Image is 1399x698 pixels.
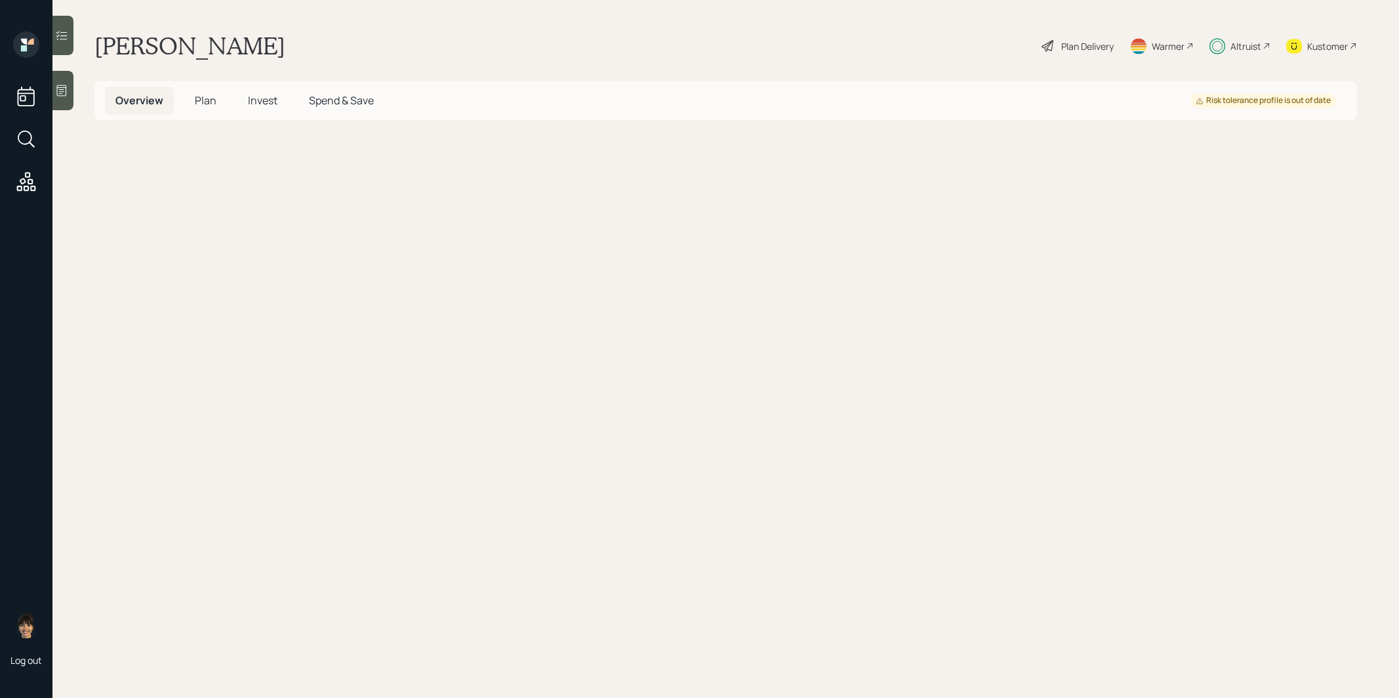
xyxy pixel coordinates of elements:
[10,654,42,667] div: Log out
[13,612,39,638] img: treva-nostdahl-headshot.png
[248,93,277,108] span: Invest
[1061,39,1114,53] div: Plan Delivery
[94,31,285,60] h1: [PERSON_NAME]
[309,93,374,108] span: Spend & Save
[1152,39,1185,53] div: Warmer
[195,93,216,108] span: Plan
[115,93,163,108] span: Overview
[1230,39,1261,53] div: Altruist
[1196,95,1331,106] div: Risk tolerance profile is out of date
[1307,39,1348,53] div: Kustomer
